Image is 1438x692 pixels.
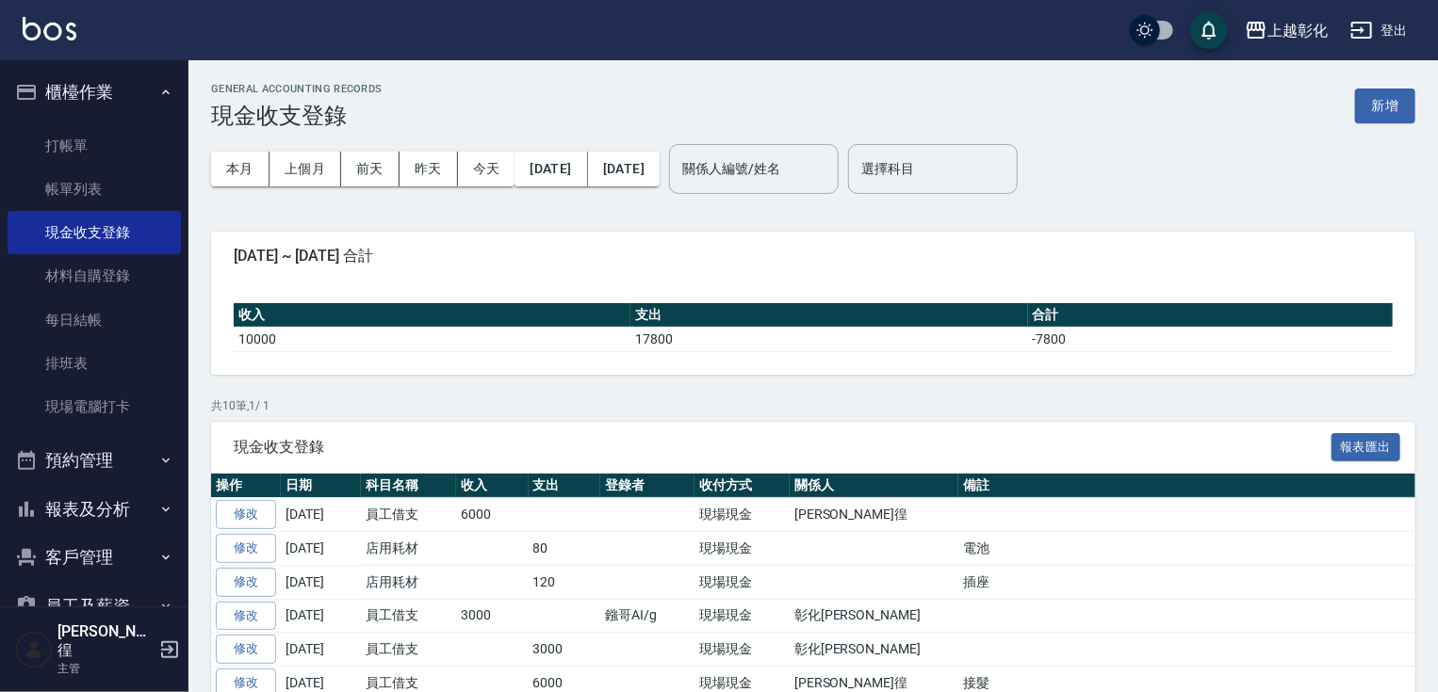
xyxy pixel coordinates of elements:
button: 前天 [341,152,400,186]
a: 現場電腦打卡 [8,385,181,428]
button: 櫃檯作業 [8,68,181,117]
td: 插座 [958,565,1436,599]
th: 科目名稱 [361,474,456,498]
th: 支出 [529,474,601,498]
p: 共 10 筆, 1 / 1 [211,397,1415,414]
a: 修改 [216,635,276,664]
a: 現金收支登錄 [8,211,181,254]
h2: GENERAL ACCOUNTING RECORDS [211,83,383,95]
td: 店用耗材 [361,532,456,566]
td: -7800 [1028,327,1393,351]
button: 本月 [211,152,270,186]
a: 材料自購登錄 [8,254,181,298]
td: 現場現金 [694,599,790,633]
a: 新增 [1355,96,1415,114]
th: 合計 [1028,303,1393,328]
td: 現場現金 [694,565,790,599]
td: 80 [529,532,601,566]
th: 日期 [281,474,361,498]
th: 收付方式 [694,474,790,498]
td: 員工借支 [361,633,456,667]
td: [DATE] [281,599,361,633]
button: 上個月 [270,152,341,186]
a: 修改 [216,534,276,563]
td: 鏹哥AI/g [600,599,694,633]
td: 17800 [630,327,1027,351]
td: 店用耗材 [361,565,456,599]
button: 員工及薪資 [8,582,181,631]
button: 報表及分析 [8,485,181,534]
th: 支出 [630,303,1027,328]
a: 帳單列表 [8,168,181,211]
button: 預約管理 [8,436,181,485]
button: [DATE] [588,152,660,186]
a: 每日結帳 [8,298,181,342]
td: [DATE] [281,565,361,599]
a: 修改 [216,568,276,597]
td: 彰化[PERSON_NAME] [790,599,958,633]
td: 員工借支 [361,599,456,633]
button: 新增 [1355,89,1415,123]
span: 現金收支登錄 [234,438,1332,457]
button: 登出 [1343,13,1415,48]
button: 昨天 [400,152,458,186]
button: 上越彰化 [1237,11,1335,50]
button: 今天 [458,152,515,186]
td: [PERSON_NAME]徨 [790,498,958,532]
button: 客戶管理 [8,533,181,582]
td: [DATE] [281,633,361,667]
td: 現場現金 [694,532,790,566]
th: 備註 [958,474,1436,498]
a: 修改 [216,602,276,631]
th: 關係人 [790,474,958,498]
td: 員工借支 [361,498,456,532]
td: 彰化[PERSON_NAME] [790,633,958,667]
a: 打帳單 [8,124,181,168]
a: 報表匯出 [1332,437,1401,455]
th: 收入 [234,303,630,328]
img: Logo [23,17,76,40]
td: [DATE] [281,532,361,566]
td: 3000 [529,633,601,667]
th: 操作 [211,474,281,498]
button: 報表匯出 [1332,433,1401,462]
span: [DATE] ~ [DATE] 合計 [234,247,1393,266]
a: 排班表 [8,342,181,385]
td: 120 [529,565,601,599]
td: [DATE] [281,498,361,532]
a: 修改 [216,500,276,529]
th: 收入 [456,474,529,498]
button: save [1190,11,1228,49]
td: 現場現金 [694,498,790,532]
button: [DATE] [515,152,587,186]
td: 現場現金 [694,633,790,667]
td: 6000 [456,498,529,532]
div: 上越彰化 [1267,19,1328,42]
p: 主管 [57,660,154,677]
th: 登錄者 [600,474,694,498]
td: 電池 [958,532,1436,566]
td: 10000 [234,327,630,351]
h3: 現金收支登錄 [211,103,383,129]
h5: [PERSON_NAME]徨 [57,622,154,660]
td: 3000 [456,599,529,633]
img: Person [15,631,53,668]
